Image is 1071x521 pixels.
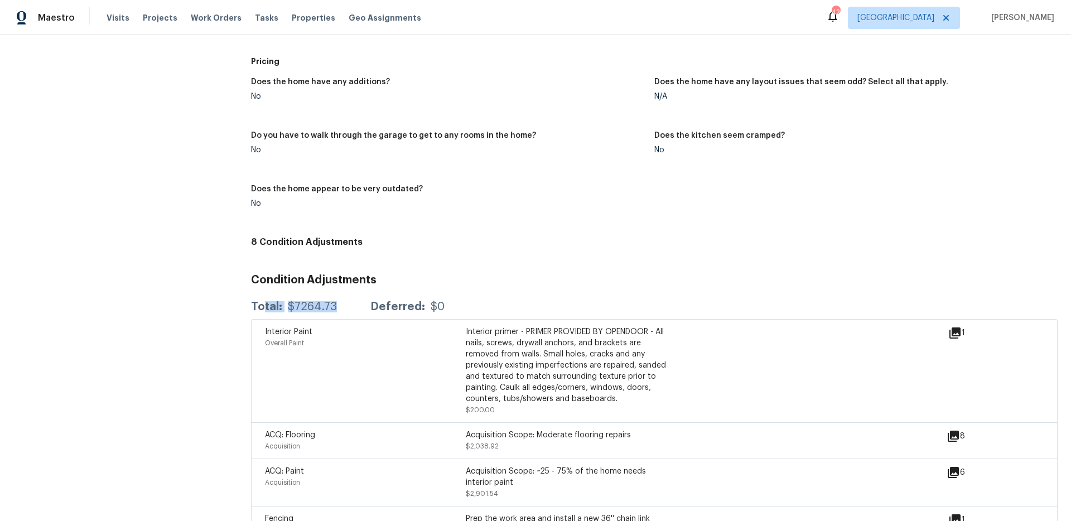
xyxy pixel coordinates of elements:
span: Acquisition [265,479,300,486]
span: $200.00 [466,407,495,413]
div: 1 [948,326,1001,340]
div: 42 [832,7,840,18]
span: Overall Paint [265,340,304,346]
div: Deferred: [370,301,425,312]
span: Visits [107,12,129,23]
h5: Pricing [251,56,1058,67]
h3: Condition Adjustments [251,274,1058,286]
span: Work Orders [191,12,242,23]
span: Geo Assignments [349,12,421,23]
span: $2,901.54 [466,490,498,497]
h5: Does the home appear to be very outdated? [251,185,423,193]
h5: Does the home have any layout issues that seem odd? Select all that apply. [654,78,948,86]
div: Acquisition Scope: Moderate flooring repairs [466,430,667,441]
span: Interior Paint [265,328,312,336]
h5: Does the kitchen seem cramped? [654,132,785,139]
span: ACQ: Paint [265,467,304,475]
h4: 8 Condition Adjustments [251,237,1058,248]
div: No [654,146,1049,154]
div: Total: [251,301,282,312]
div: No [251,146,645,154]
div: $0 [431,301,445,312]
div: N/A [654,93,1049,100]
div: No [251,93,645,100]
span: [GEOGRAPHIC_DATA] [857,12,934,23]
div: Acquisition Scope: ~25 - 75% of the home needs interior paint [466,466,667,488]
span: ACQ: Flooring [265,431,315,439]
div: $7264.73 [288,301,337,312]
h5: Do you have to walk through the garage to get to any rooms in the home? [251,132,536,139]
span: Acquisition [265,443,300,450]
span: Tasks [255,14,278,22]
div: No [251,200,645,208]
h5: Does the home have any additions? [251,78,390,86]
div: 8 [947,430,1001,443]
span: Properties [292,12,335,23]
span: Maestro [38,12,75,23]
span: Projects [143,12,177,23]
span: [PERSON_NAME] [987,12,1054,23]
div: 6 [947,466,1001,479]
span: $2,038.92 [466,443,499,450]
div: Interior primer - PRIMER PROVIDED BY OPENDOOR - All nails, screws, drywall anchors, and brackets ... [466,326,667,404]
